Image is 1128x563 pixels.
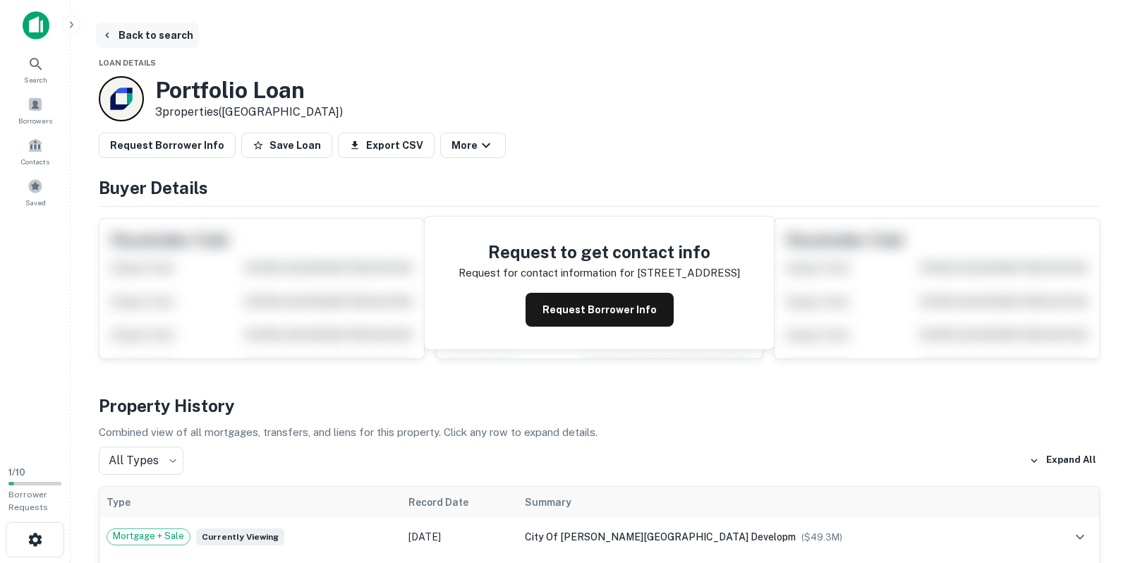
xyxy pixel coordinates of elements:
button: Request Borrower Info [99,133,236,158]
h4: Request to get contact info [459,239,740,265]
span: Search [24,74,47,85]
p: Combined view of all mortgages, transfers, and liens for this property. Click any row to expand d... [99,424,1100,441]
button: expand row [1068,525,1092,549]
h3: Portfolio Loan [155,77,343,104]
span: Saved [25,197,46,208]
iframe: Chat Widget [1057,450,1128,518]
td: [DATE] [401,518,518,556]
p: [STREET_ADDRESS] [637,265,740,281]
a: Contacts [4,132,66,170]
a: Borrowers [4,91,66,129]
button: Request Borrower Info [526,293,674,327]
button: Back to search [96,23,199,48]
span: Borrowers [18,115,52,126]
h4: Property History [99,393,1100,418]
span: city of [PERSON_NAME][GEOGRAPHIC_DATA] developm [525,531,796,543]
th: Record Date [401,487,518,518]
th: Type [99,487,401,518]
span: 1 / 10 [8,467,25,478]
span: Currently viewing [196,528,284,545]
p: Request for contact information for [459,265,634,281]
a: Saved [4,173,66,211]
p: 3 properties ([GEOGRAPHIC_DATA]) [155,104,343,121]
div: All Types [99,447,183,475]
button: Export CSV [338,133,435,158]
span: Mortgage + Sale [107,529,190,543]
span: ($ 49.3M ) [801,532,842,543]
img: capitalize-icon.png [23,11,49,40]
button: Save Loan [241,133,332,158]
th: Summary [518,487,1039,518]
span: Loan Details [99,59,156,67]
button: More [440,133,506,158]
button: Expand All [1026,450,1100,471]
span: Contacts [21,156,49,167]
h4: Buyer Details [99,175,1100,200]
a: Search [4,50,66,88]
span: Borrower Requests [8,490,48,512]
